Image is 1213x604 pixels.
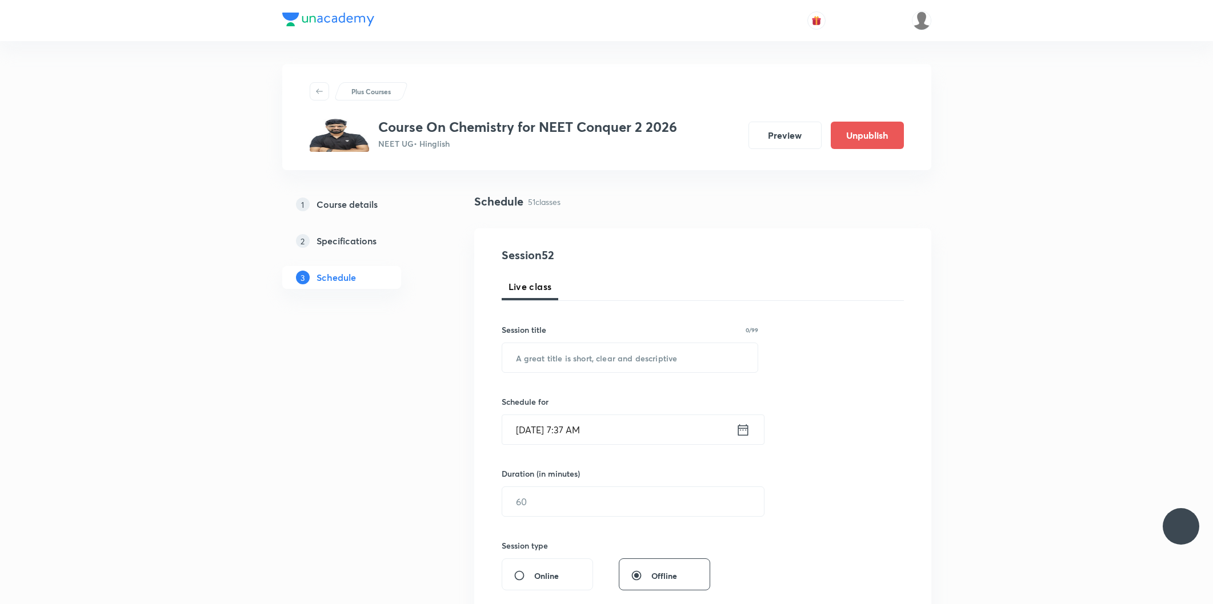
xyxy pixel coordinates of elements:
img: Company Logo [282,13,374,26]
a: 1Course details [282,193,438,216]
img: ttu [1174,520,1188,533]
p: 2 [296,234,310,248]
h4: Schedule [474,193,523,210]
h6: Duration (in minutes) [502,468,580,480]
p: NEET UG • Hinglish [378,138,677,150]
h6: Session title [502,324,546,336]
p: 3 [296,271,310,284]
input: A great title is short, clear and descriptive [502,343,758,372]
img: 361ca0e68fd1484faba3199e785c15b0.jpg [310,119,369,152]
h6: Schedule for [502,396,759,408]
h5: Specifications [317,234,377,248]
a: 2Specifications [282,229,438,252]
a: Company Logo [282,13,374,29]
span: Online [534,570,559,582]
img: Arvind Bhargav [912,11,931,30]
button: avatar [807,11,826,30]
p: 51 classes [528,196,561,208]
p: 1 [296,198,310,211]
p: Plus Courses [351,86,391,96]
h3: Course On Chemistry for NEET Conquer 2 2026 [378,119,677,135]
img: avatar [811,15,822,26]
h4: Session 52 [502,247,710,264]
span: Offline [651,570,678,582]
button: Preview [748,122,822,149]
h6: Session type [502,539,548,551]
h5: Schedule [317,271,356,284]
p: 0/99 [746,327,758,333]
span: Live class [509,280,552,293]
h5: Course details [317,198,378,211]
button: Unpublish [831,122,904,149]
input: 60 [502,487,764,516]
